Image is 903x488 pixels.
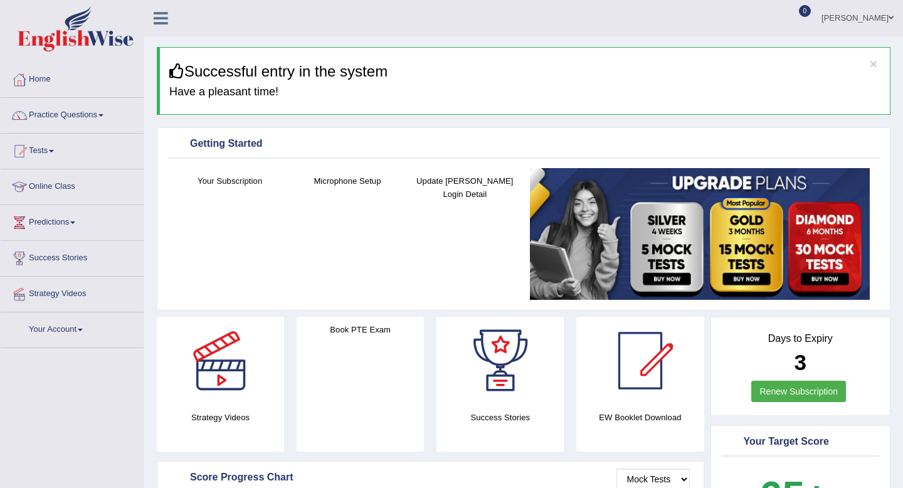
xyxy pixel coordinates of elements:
[177,174,282,188] h4: Your Subscription
[751,381,846,402] a: Renew Subscription
[1,169,144,201] a: Online Class
[295,174,399,188] h4: Microphone Setup
[413,174,517,201] h4: Update [PERSON_NAME] Login Detail
[1,98,144,129] a: Practice Questions
[1,277,144,308] a: Strategy Videos
[297,323,424,336] h4: Book PTE Exam
[576,411,704,424] h4: EW Booklet Download
[1,205,144,236] a: Predictions
[171,469,690,487] div: Score Progress Chart
[725,333,877,344] h4: Days to Expiry
[1,241,144,272] a: Success Stories
[799,5,811,17] span: 0
[171,135,876,154] div: Getting Started
[870,57,877,70] button: ×
[169,63,880,80] h3: Successful entry in the system
[436,411,564,424] h4: Success Stories
[1,134,144,165] a: Tests
[530,168,870,300] img: small5.jpg
[725,433,877,452] div: Your Target Score
[1,312,144,344] a: Your Account
[795,350,806,374] b: 3
[157,411,284,424] h4: Strategy Videos
[1,62,144,93] a: Home
[169,86,880,98] h4: Have a pleasant time!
